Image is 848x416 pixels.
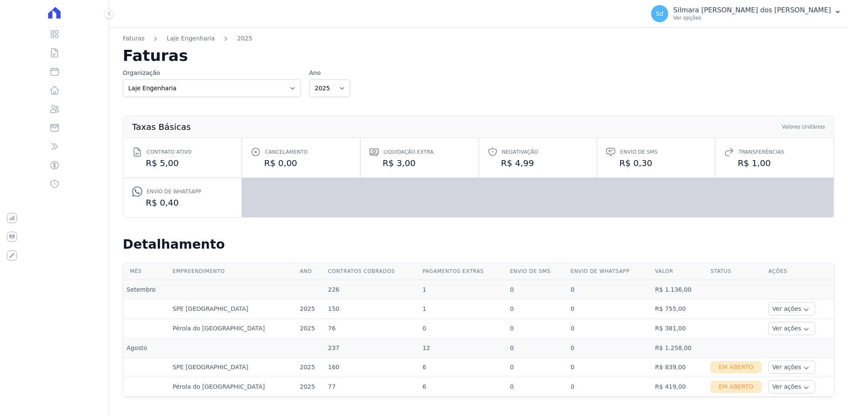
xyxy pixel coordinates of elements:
[673,6,831,14] p: Silmara [PERSON_NAME] dos [PERSON_NAME]
[169,299,296,319] td: SPE [GEOGRAPHIC_DATA]
[419,339,506,358] td: 12
[325,339,419,358] td: 237
[724,157,825,169] dd: R$ 1,00
[123,34,144,43] a: Faturas
[325,319,419,339] td: 76
[507,339,567,358] td: 0
[768,380,815,393] button: Ver ações
[765,263,834,280] th: Ações
[309,69,350,77] label: Ano
[325,358,419,377] td: 160
[169,377,296,397] td: Pérola do [GEOGRAPHIC_DATA]
[167,34,215,43] a: Laje Engenharia
[384,148,434,156] span: Liquidação extra
[673,14,831,21] p: Ver opções
[123,263,169,280] th: Mês
[169,263,296,280] th: Empreendimento
[652,263,707,280] th: Valor
[419,299,506,319] td: 1
[132,157,233,169] dd: R$ 5,00
[123,34,834,48] nav: Breadcrumb
[251,157,352,169] dd: R$ 0,00
[620,148,658,156] span: Envio de SMS
[507,263,567,280] th: Envio de SMS
[325,377,419,397] td: 77
[169,358,296,377] td: SPE [GEOGRAPHIC_DATA]
[369,157,470,169] dd: R$ 3,00
[123,48,834,63] h2: Faturas
[296,263,324,280] th: Ano
[567,358,652,377] td: 0
[296,358,324,377] td: 2025
[507,299,567,319] td: 0
[123,69,301,77] label: Organização
[169,319,296,339] td: Pérola do [GEOGRAPHIC_DATA]
[652,377,707,397] td: R$ 419,00
[419,358,506,377] td: 6
[710,361,761,373] div: Em Aberto
[656,11,663,17] span: Sd
[567,377,652,397] td: 0
[567,280,652,299] td: 0
[132,123,191,131] th: Taxas Básicas
[507,358,567,377] td: 0
[652,339,707,358] td: R$ 1.258,00
[507,319,567,339] td: 0
[567,299,652,319] td: 0
[652,299,707,319] td: R$ 755,00
[567,263,652,280] th: Envio de Whatsapp
[768,361,815,374] button: Ver ações
[325,280,419,299] td: 226
[265,148,308,156] span: Cancelamento
[782,123,825,131] th: Valores Unitários
[652,319,707,339] td: R$ 381,00
[237,34,252,43] a: 2025
[419,280,506,299] td: 1
[502,148,538,156] span: Negativação
[652,358,707,377] td: R$ 839,00
[147,187,201,196] span: Envio de Whatsapp
[123,280,169,299] td: Setembro
[296,377,324,397] td: 2025
[710,381,761,393] div: Em Aberto
[132,197,233,209] dd: R$ 0,40
[507,377,567,397] td: 0
[487,157,588,169] dd: R$ 4,99
[567,339,652,358] td: 0
[707,263,765,280] th: Status
[738,148,784,156] span: Transferências
[768,302,815,316] button: Ver ações
[507,280,567,299] td: 0
[296,319,324,339] td: 2025
[606,157,707,169] dd: R$ 0,30
[567,319,652,339] td: 0
[123,339,169,358] td: Agosto
[652,280,707,299] td: R$ 1.136,00
[419,319,506,339] td: 0
[147,148,191,156] span: Contrato ativo
[325,299,419,319] td: 150
[325,263,419,280] th: Contratos cobrados
[768,322,815,335] button: Ver ações
[296,299,324,319] td: 2025
[419,377,506,397] td: 6
[419,263,506,280] th: Pagamentos extras
[644,2,848,26] button: Sd Silmara [PERSON_NAME] dos [PERSON_NAME] Ver opções
[123,237,834,252] h2: Detalhamento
